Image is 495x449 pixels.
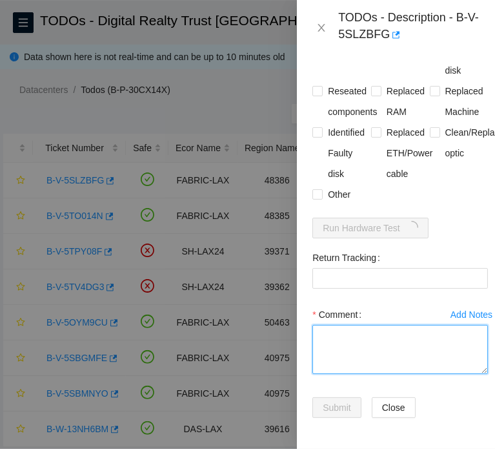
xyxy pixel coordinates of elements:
[312,22,330,34] button: Close
[338,10,480,45] div: TODOs - Description - B-V-5SLZBFG
[312,325,488,374] textarea: Comment
[316,23,327,33] span: close
[372,397,416,418] button: Close
[312,397,361,418] button: Submit
[323,81,382,122] span: Reseated components
[450,304,493,325] button: Add Notes
[440,81,489,122] span: Replaced Machine
[440,39,489,81] span: Replaced disk
[323,184,356,205] span: Other
[450,310,492,319] div: Add Notes
[382,401,405,415] span: Close
[312,268,488,289] input: Return Tracking
[312,304,367,325] label: Comment
[312,218,429,238] button: Run Hardware Testloading
[312,247,385,268] label: Return Tracking
[381,122,438,184] span: Replaced ETH/Power cable
[381,81,430,122] span: Replaced RAM
[323,122,371,184] span: Identified Faulty disk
